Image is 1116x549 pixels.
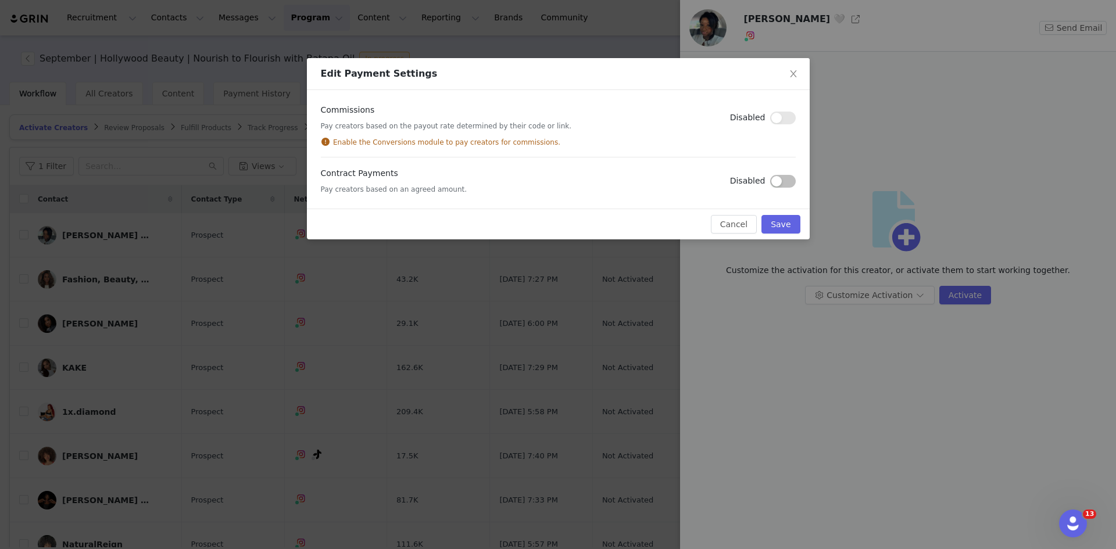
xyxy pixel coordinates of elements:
[321,68,438,79] span: Edit Payment Settings
[1059,509,1087,537] iframe: Intercom live chat
[321,104,572,116] h4: Commissions
[321,184,467,195] h5: Pay creators based on an agreed amount.
[321,167,467,180] h4: Contract Payments
[730,112,766,124] h4: Disabled
[777,58,810,91] button: Close
[333,137,560,148] span: Enable the Conversions module to pay creators for commissions.
[1083,509,1096,519] span: 13
[321,121,572,131] h5: Pay creators based on the payout rate determined by their code or link.
[761,215,800,234] button: Save
[711,215,757,234] button: Cancel
[789,69,798,78] i: icon: close
[730,175,766,187] h4: Disabled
